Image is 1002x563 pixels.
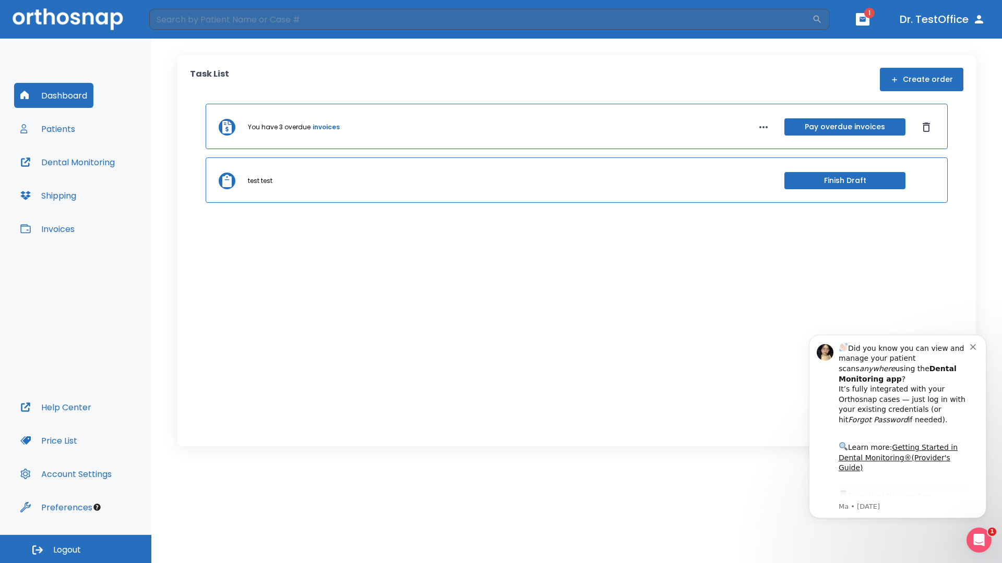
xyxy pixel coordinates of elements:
[45,164,177,217] div: Download the app: | ​ Let us know if you need help getting started!
[14,495,99,520] button: Preferences
[793,325,1002,524] iframe: Intercom notifications message
[14,183,82,208] button: Shipping
[14,461,118,486] button: Account Settings
[313,123,340,132] a: invoices
[988,528,996,536] span: 1
[14,83,93,108] button: Dashboard
[864,8,875,18] span: 1
[149,9,812,30] input: Search by Patient Name or Case #
[45,166,138,185] a: App Store
[918,119,935,136] button: Dismiss
[784,172,905,189] button: Finish Draft
[45,177,177,186] p: Message from Ma, sent 6w ago
[14,116,81,141] button: Patients
[53,544,81,556] span: Logout
[177,16,185,25] button: Dismiss notification
[92,503,102,512] div: Tooltip anchor
[248,123,311,132] p: You have 3 overdue
[14,216,81,241] button: Invoices
[190,68,229,91] p: Task List
[896,10,989,29] button: Dr. TestOffice
[967,528,992,553] iframe: Intercom live chat
[14,428,83,453] button: Price List
[784,118,905,136] button: Pay overdue invoices
[14,150,121,175] button: Dental Monitoring
[13,8,123,30] img: Orthosnap
[14,395,98,420] button: Help Center
[248,176,272,186] p: test test
[880,68,963,91] button: Create order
